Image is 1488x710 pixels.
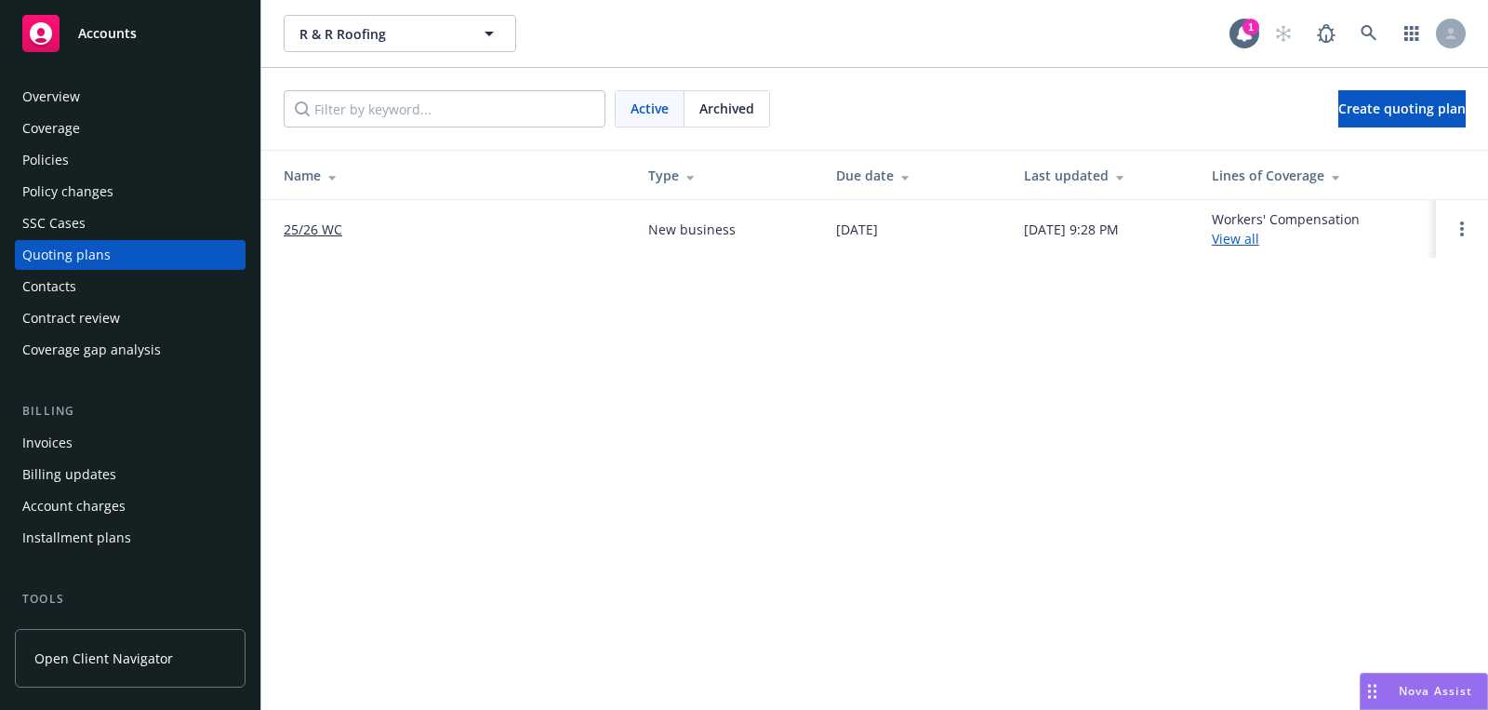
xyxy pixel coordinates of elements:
span: Create quoting plan [1338,100,1466,117]
span: R & R Roofing [299,24,460,44]
div: Lines of Coverage [1212,166,1421,185]
div: New business [648,220,736,239]
div: Contract review [22,303,120,333]
div: Contacts [22,272,76,301]
a: Installment plans [15,523,246,553]
a: Create quoting plan [1338,90,1466,127]
div: Billing [15,402,246,421]
a: Overview [15,82,246,112]
a: SSC Cases [15,208,246,238]
span: Nova Assist [1399,683,1472,699]
a: Open options [1451,218,1473,240]
a: Report a Bug [1308,15,1345,52]
a: Contract review [15,303,246,333]
div: Name [284,166,618,185]
button: Nova Assist [1360,673,1488,710]
a: Search [1350,15,1388,52]
span: Active [631,99,669,118]
div: SSC Cases [22,208,86,238]
input: Filter by keyword... [284,90,605,127]
span: Archived [699,99,754,118]
div: Policies [22,145,69,175]
a: Invoices [15,428,246,458]
div: Coverage [22,114,80,143]
span: Open Client Navigator [34,649,173,668]
span: Accounts [78,26,137,41]
a: Coverage [15,114,246,143]
a: 25/26 WC [284,220,342,239]
a: Policy changes [15,177,246,207]
div: Workers' Compensation [1212,209,1360,248]
div: Policy changes [22,177,113,207]
div: Coverage gap analysis [22,335,161,365]
div: Overview [22,82,80,112]
div: Billing updates [22,460,116,489]
a: Billing updates [15,460,246,489]
a: Switch app [1393,15,1430,52]
a: Account charges [15,491,246,521]
a: Quoting plans [15,240,246,270]
a: Start snowing [1265,15,1302,52]
div: Drag to move [1361,674,1384,709]
a: Coverage gap analysis [15,335,246,365]
div: Due date [836,166,994,185]
div: Type [648,166,806,185]
div: [DATE] [836,220,878,239]
div: 1 [1242,19,1259,35]
div: Installment plans [22,523,131,553]
div: Quoting plans [22,240,111,270]
div: Invoices [22,428,73,458]
div: Last updated [1024,166,1182,185]
div: [DATE] 9:28 PM [1024,220,1119,239]
a: Policies [15,145,246,175]
div: Tools [15,590,246,609]
a: Contacts [15,272,246,301]
div: Account charges [22,491,126,521]
button: R & R Roofing [284,15,516,52]
a: View all [1212,230,1259,248]
a: Accounts [15,7,246,60]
